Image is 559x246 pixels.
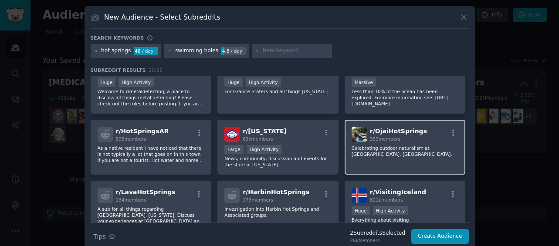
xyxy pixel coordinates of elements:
[116,136,146,142] span: 595 members
[352,127,367,142] img: OjaiHotSprings
[352,78,376,87] div: Massive
[101,47,131,55] div: hot springs
[149,67,163,73] span: 28 / 29
[352,188,367,203] img: VisitingIceland
[352,217,459,235] p: Everything about visiting [GEOGRAPHIC_DATA]. Get your questions answered and share any tips and a...
[373,206,408,215] div: High Activity
[247,145,282,154] div: High Activity
[116,197,146,202] span: 134 members
[91,67,146,73] span: Subreddit Results
[411,229,469,244] button: Create Audience
[243,136,273,142] span: 83k members
[224,127,240,142] img: Arkansas
[91,35,144,41] h3: Search keywords
[370,189,426,195] span: r/ VisitingIceland
[116,189,176,195] span: r/ LavaHotSprings
[243,197,273,202] span: 173 members
[91,229,118,244] button: Tips
[246,78,281,87] div: High Activity
[243,128,287,135] span: r/ [US_STATE]
[352,145,459,157] p: Celebrating outdoor naturalism at [GEOGRAPHIC_DATA], [GEOGRAPHIC_DATA].
[224,155,332,168] p: News, community, discussion and events for the state of [US_STATE].
[224,88,332,94] p: For Granite Staters and all things [US_STATE]
[134,47,158,55] div: 48 / day
[352,88,459,107] p: Less than 10% of the ocean has been explored. For more information see: [URL][DOMAIN_NAME]
[350,229,405,237] div: 2 Subreddit s Selected
[370,136,400,142] span: 359 members
[243,189,309,195] span: r/ HarbinHotSprings
[370,197,403,202] span: 821k members
[119,78,154,87] div: High Activity
[350,237,405,243] div: 26k Members
[224,206,332,218] p: Investigation into Harbin Hot Springs and Associated groups.
[221,47,246,55] div: 4.8 / day
[224,78,243,87] div: Huge
[263,47,329,55] input: New Keyword
[98,145,205,163] p: As a native resident I have noticed that there is not typically a lot that goes on in this town i...
[94,232,106,241] span: Tips
[98,78,116,87] div: Huge
[352,206,370,215] div: Huge
[116,128,169,135] span: r/ HotSpringsAR
[224,145,244,154] div: Large
[175,47,218,55] div: swimming holes
[98,88,205,107] p: Welcome to r/metaldetecting, a place to discuss all things metal detecting! Please check out the ...
[370,128,427,135] span: r/ OjaiHotSprings
[104,13,220,22] h3: New Audience - Select Subreddits
[98,206,205,224] p: A sub for all things regarding [GEOGRAPHIC_DATA], [US_STATE]. Discuss your experiences at [GEOGRA...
